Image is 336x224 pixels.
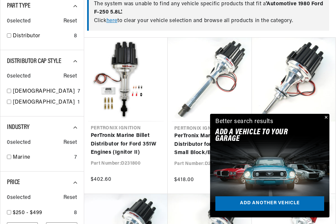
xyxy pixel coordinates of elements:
[7,124,30,131] span: Industry
[63,72,77,81] span: Reset
[107,18,117,23] a: here
[74,153,77,162] div: 7
[215,117,274,127] div: Better search results
[215,129,308,143] h2: Add A VEHICLE to your garage
[91,132,161,157] a: PerTronix Marine Billet Distributor for Ford 351W Engines (Ignitor II)
[7,139,31,147] span: 0 selected
[322,114,329,122] button: Close
[7,72,31,81] span: 0 selected
[7,179,20,186] span: Price
[63,17,77,26] span: Reset
[7,3,30,9] span: Part Type
[78,87,81,96] div: 7
[13,153,72,162] a: Marine
[78,98,80,107] div: 1
[215,196,324,211] a: Add another vehicle
[13,210,42,215] span: $250 - $499
[63,139,77,147] span: Reset
[7,58,61,65] span: Distributor Cap Style
[13,98,75,107] a: [DEMOGRAPHIC_DATA]
[7,17,31,26] span: 0 selected
[13,87,75,96] a: [DEMOGRAPHIC_DATA]
[174,132,245,157] a: PerTronix Marine Billet Distributor for Chevrolet Small Block/Big Block Engines (Ignitor II)
[74,209,77,217] div: 8
[7,194,31,202] span: 0 selected
[13,32,71,41] a: Distributor
[63,194,77,202] span: Reset
[74,32,77,41] div: 8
